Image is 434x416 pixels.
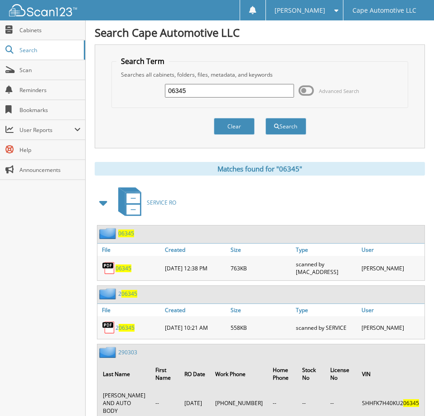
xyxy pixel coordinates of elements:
div: [PERSON_NAME] [359,258,424,278]
span: User Reports [19,126,74,134]
th: Stock No [298,361,324,387]
th: First Name [151,361,179,387]
div: scanned by SERVICE [294,318,359,337]
img: PDF.png [102,321,116,334]
legend: Search Term [116,56,169,66]
div: Searches all cabinets, folders, files, metadata, and keywords [116,71,403,78]
span: Scan [19,66,81,74]
div: scanned by [MAC_ADDRESS] [294,258,359,278]
span: 06345 [121,290,137,298]
a: Type [294,244,359,256]
th: Home Phone [268,361,297,387]
h1: Search Cape Automotive LLC [95,25,425,40]
a: User [359,244,424,256]
iframe: Chat Widget [389,372,434,416]
a: 06345 [118,230,134,237]
th: RO Date [180,361,210,387]
img: folder2.png [99,228,118,239]
div: 763KB [228,258,294,278]
a: Created [163,304,228,316]
button: Clear [214,118,255,135]
div: Matches found for "06345" [95,162,425,176]
span: [PERSON_NAME] [275,8,325,13]
a: 206345 [118,290,137,298]
div: [DATE] 12:38 PM [163,258,228,278]
a: 06345 [116,264,131,272]
a: SERVICE RO [113,185,176,220]
span: SERVICE RO [147,199,176,206]
span: 06345 [119,324,135,332]
a: 290303 [118,348,137,356]
img: folder2.png [99,288,118,299]
span: Cape Automotive LLC [352,8,416,13]
th: VIN [357,361,424,387]
div: 558KB [228,318,294,337]
span: Advanced Search [319,88,359,94]
a: File [97,304,163,316]
a: Type [294,304,359,316]
img: PDF.png [102,261,116,275]
span: Search [19,46,79,54]
a: Size [228,244,294,256]
span: Reminders [19,86,81,94]
img: folder2.png [99,347,118,358]
img: scan123-logo-white.svg [9,4,77,16]
button: Search [265,118,306,135]
a: Size [228,304,294,316]
span: Help [19,146,81,154]
a: User [359,304,424,316]
div: [PERSON_NAME] [359,318,424,337]
div: [DATE] 10:21 AM [163,318,228,337]
a: 206345 [116,324,135,332]
a: File [97,244,163,256]
th: Last Name [98,361,150,387]
span: Cabinets [19,26,81,34]
span: Bookmarks [19,106,81,114]
th: Work Phone [211,361,267,387]
a: Created [163,244,228,256]
span: Announcements [19,166,81,174]
th: License No [326,361,357,387]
